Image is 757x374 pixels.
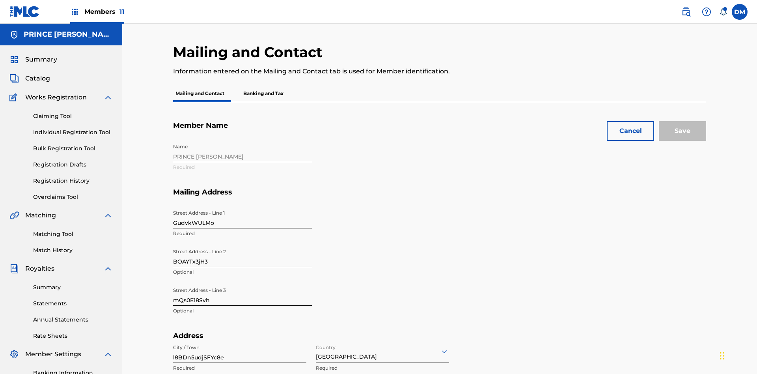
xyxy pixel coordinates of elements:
span: Summary [25,55,57,64]
p: Optional [173,307,312,314]
h5: Address [173,331,460,340]
img: Catalog [9,74,19,83]
p: Required [173,365,306,372]
p: Required [173,230,312,237]
span: Matching [25,211,56,220]
a: Summary [33,283,113,292]
iframe: Chat Widget [718,336,757,374]
img: Accounts [9,30,19,39]
a: Claiming Tool [33,112,113,120]
a: Matching Tool [33,230,113,238]
span: Works Registration [25,93,87,102]
span: Royalties [25,264,54,273]
img: help [702,7,711,17]
h5: Member Name [173,121,706,140]
img: Royalties [9,264,19,273]
a: Registration Drafts [33,161,113,169]
span: Members [84,7,124,16]
p: Information entered on the Mailing and Contact tab is used for Member identification. [173,67,584,76]
p: Banking and Tax [241,85,286,102]
img: expand [103,211,113,220]
label: Country [316,339,336,351]
span: Catalog [25,74,50,83]
img: Summary [9,55,19,64]
img: Matching [9,211,19,220]
a: Annual Statements [33,316,113,324]
a: Individual Registration Tool [33,128,113,137]
span: Member Settings [25,350,81,359]
a: Registration History [33,177,113,185]
div: [GEOGRAPHIC_DATA] [316,342,449,361]
div: User Menu [732,4,748,20]
img: Top Rightsholders [70,7,80,17]
a: Rate Sheets [33,332,113,340]
span: 11 [119,8,124,15]
img: expand [103,350,113,359]
p: Required [316,365,449,372]
h5: PRINCE MCTESTERSON [24,30,113,39]
a: Match History [33,246,113,254]
a: Overclaims Tool [33,193,113,201]
h5: Mailing Address [173,188,706,206]
button: Cancel [607,121,654,141]
img: expand [103,264,113,273]
div: Help [699,4,714,20]
p: Optional [173,269,312,276]
img: Member Settings [9,350,19,359]
a: CatalogCatalog [9,74,50,83]
img: search [681,7,691,17]
img: expand [103,93,113,102]
a: SummarySummary [9,55,57,64]
a: Statements [33,299,113,308]
div: Notifications [719,8,727,16]
a: Bulk Registration Tool [33,144,113,153]
div: Drag [720,344,725,368]
p: Mailing and Contact [173,85,227,102]
img: Works Registration [9,93,20,102]
img: MLC Logo [9,6,40,17]
a: Public Search [678,4,694,20]
h2: Mailing and Contact [173,43,326,61]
